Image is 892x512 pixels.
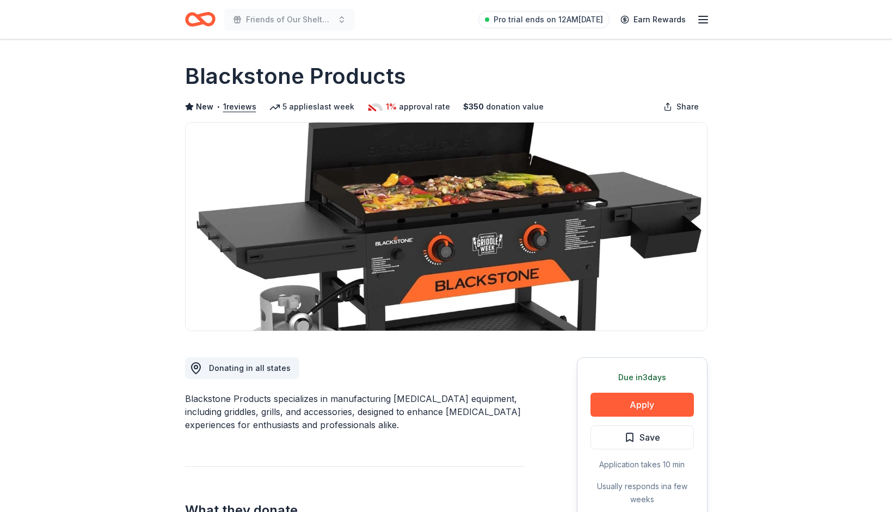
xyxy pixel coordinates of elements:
[590,393,694,417] button: Apply
[478,11,610,28] a: Pro trial ends on 12AM[DATE]
[614,10,692,29] a: Earn Rewards
[676,100,699,113] span: Share
[590,425,694,449] button: Save
[246,13,333,26] span: Friends of Our Shelter Dogs Poker Run
[386,100,397,113] span: 1%
[639,430,660,444] span: Save
[463,100,484,113] span: $ 350
[223,100,256,113] button: 1reviews
[590,371,694,384] div: Due in 3 days
[185,7,216,32] a: Home
[224,9,355,31] button: Friends of Our Shelter Dogs Poker Run
[269,100,354,113] div: 5 applies last week
[185,61,406,92] h1: Blackstone Products
[590,480,694,506] div: Usually responds in a few weeks
[216,102,220,111] span: •
[185,392,525,431] div: Blackstone Products specializes in manufacturing [MEDICAL_DATA] equipment, including griddles, gr...
[494,13,603,26] span: Pro trial ends on 12AM[DATE]
[655,96,708,118] button: Share
[209,363,291,373] span: Donating in all states
[186,123,707,331] img: Image for Blackstone Products
[486,100,544,113] span: donation value
[196,100,213,113] span: New
[590,458,694,471] div: Application takes 10 min
[399,100,450,113] span: approval rate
